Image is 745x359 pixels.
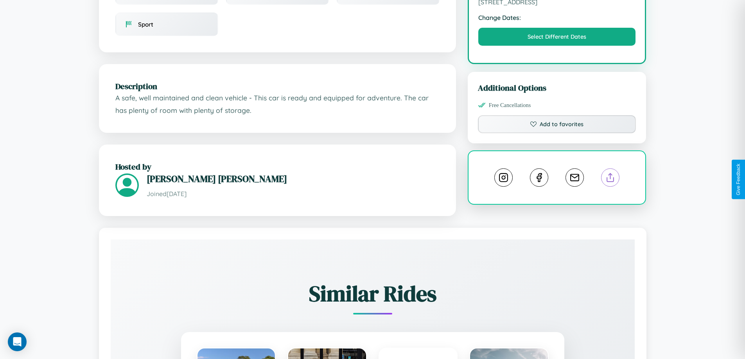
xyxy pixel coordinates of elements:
[138,279,607,309] h2: Similar Rides
[115,92,440,116] p: A safe, well maintained and clean vehicle - This car is ready and equipped for adventure. The car...
[478,14,636,21] strong: Change Dates:
[478,115,636,133] button: Add to favorites
[736,164,741,195] div: Give Feedback
[147,188,440,200] p: Joined [DATE]
[478,82,636,93] h3: Additional Options
[8,332,27,351] div: Open Intercom Messenger
[489,102,531,109] span: Free Cancellations
[478,28,636,46] button: Select Different Dates
[115,161,440,172] h2: Hosted by
[115,80,440,92] h2: Description
[147,172,440,185] h3: [PERSON_NAME] [PERSON_NAME]
[138,21,153,28] span: Sport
